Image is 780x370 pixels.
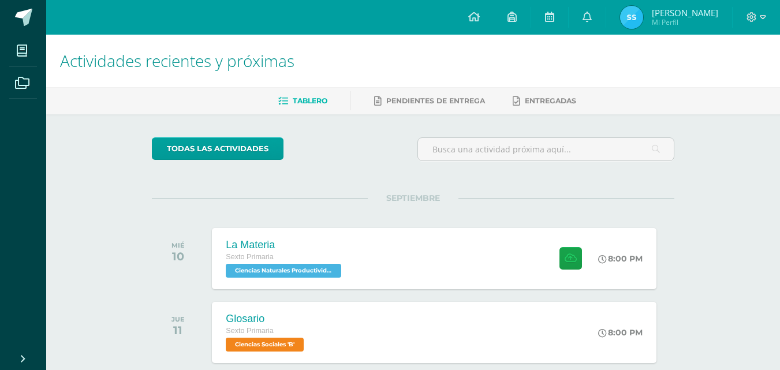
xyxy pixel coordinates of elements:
[171,315,185,323] div: JUE
[652,17,718,27] span: Mi Perfil
[293,96,327,105] span: Tablero
[368,193,458,203] span: SEPTIEMBRE
[226,253,274,261] span: Sexto Primaria
[418,138,674,160] input: Busca una actividad próxima aquí...
[652,7,718,18] span: [PERSON_NAME]
[598,327,643,338] div: 8:00 PM
[278,92,327,110] a: Tablero
[226,239,344,251] div: La Materia
[513,92,576,110] a: Entregadas
[152,137,283,160] a: todas las Actividades
[60,50,294,72] span: Actividades recientes y próximas
[374,92,485,110] a: Pendientes de entrega
[171,241,185,249] div: MIÉ
[226,264,341,278] span: Ciencias Naturales Productividad y Desarrollo 'B'
[226,338,304,352] span: Ciencias Sociales 'B'
[598,253,643,264] div: 8:00 PM
[171,323,185,337] div: 11
[525,96,576,105] span: Entregadas
[620,6,643,29] img: f7d66352c67c8c7de37f5bd4605e0bb6.png
[171,249,185,263] div: 10
[226,327,274,335] span: Sexto Primaria
[226,313,307,325] div: Glosario
[386,96,485,105] span: Pendientes de entrega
